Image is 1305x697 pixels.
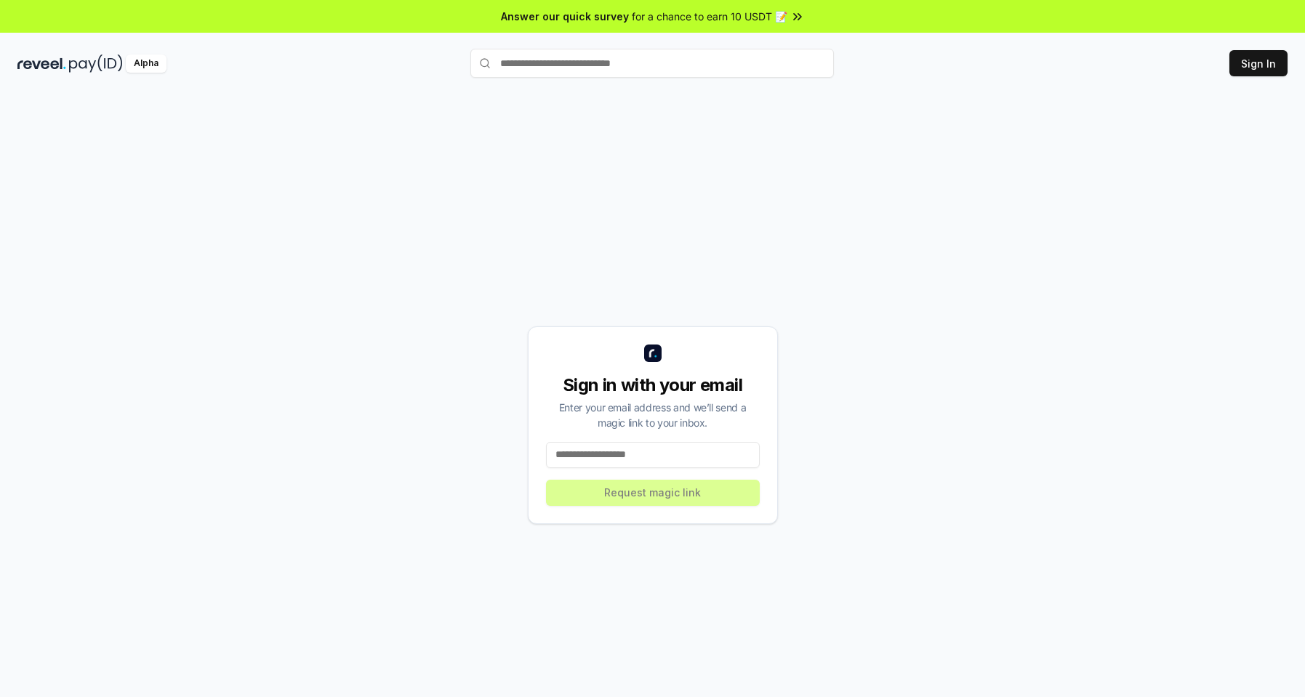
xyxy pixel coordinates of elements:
[644,345,662,362] img: logo_small
[17,55,66,73] img: reveel_dark
[1229,50,1288,76] button: Sign In
[546,374,760,397] div: Sign in with your email
[126,55,166,73] div: Alpha
[69,55,123,73] img: pay_id
[632,9,787,24] span: for a chance to earn 10 USDT 📝
[501,9,629,24] span: Answer our quick survey
[546,400,760,430] div: Enter your email address and we’ll send a magic link to your inbox.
